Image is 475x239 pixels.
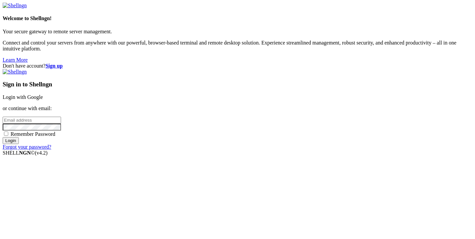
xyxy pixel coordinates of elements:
a: Learn More [3,57,28,63]
h4: Welcome to Shellngn! [3,15,472,21]
a: Sign up [46,63,63,69]
a: Forgot your password? [3,144,51,150]
span: Remember Password [11,131,55,137]
img: Shellngn [3,69,27,75]
div: Don't have account? [3,63,472,69]
h3: Sign in to Shellngn [3,81,472,88]
p: or continue with email: [3,105,472,111]
input: Email address [3,117,61,124]
p: Connect and control your servers from anywhere with our powerful, browser-based terminal and remo... [3,40,472,52]
p: Your secure gateway to remote server management. [3,29,472,35]
span: 4.2.0 [35,150,48,156]
img: Shellngn [3,3,27,9]
input: Login [3,137,19,144]
a: Login with Google [3,94,43,100]
input: Remember Password [4,132,8,136]
span: SHELL © [3,150,47,156]
b: NGN [19,150,31,156]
